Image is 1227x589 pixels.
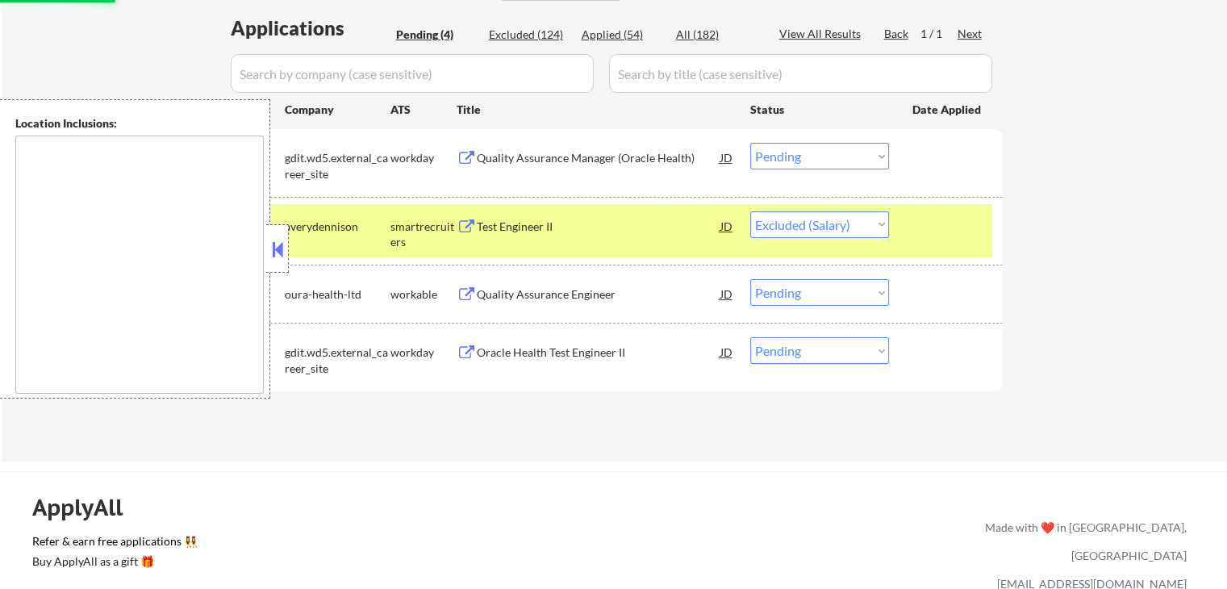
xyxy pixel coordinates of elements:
[582,27,662,43] div: Applied (54)
[489,27,570,43] div: Excluded (124)
[477,219,720,235] div: Test Engineer II
[390,102,457,118] div: ATS
[676,27,757,43] div: All (182)
[15,115,264,132] div: Location Inclusions:
[32,494,141,521] div: ApplyAll
[477,150,720,166] div: Quality Assurance Manager (Oracle Health)
[719,143,735,172] div: JD
[396,27,477,43] div: Pending (4)
[750,94,889,123] div: Status
[719,211,735,240] div: JD
[32,556,194,567] div: Buy ApplyAll as a gift 🎁
[958,26,983,42] div: Next
[457,102,735,118] div: Title
[779,26,866,42] div: View All Results
[285,150,390,182] div: gdit.wd5.external_career_site
[884,26,910,42] div: Back
[477,345,720,361] div: Oracle Health Test Engineer II
[231,54,594,93] input: Search by company (case sensitive)
[32,536,648,553] a: Refer & earn free applications 👯‍♀️
[390,150,457,166] div: workday
[231,19,390,38] div: Applications
[285,102,390,118] div: Company
[719,279,735,308] div: JD
[477,286,720,303] div: Quality Assurance Engineer
[285,219,390,235] div: averydennison
[390,219,457,250] div: smartrecruiters
[609,54,992,93] input: Search by title (case sensitive)
[32,553,194,573] a: Buy ApplyAll as a gift 🎁
[285,286,390,303] div: oura-health-ltd
[390,286,457,303] div: workable
[719,337,735,366] div: JD
[285,345,390,376] div: gdit.wd5.external_career_site
[920,26,958,42] div: 1 / 1
[912,102,983,118] div: Date Applied
[979,513,1187,570] div: Made with ❤️ in [GEOGRAPHIC_DATA], [GEOGRAPHIC_DATA]
[390,345,457,361] div: workday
